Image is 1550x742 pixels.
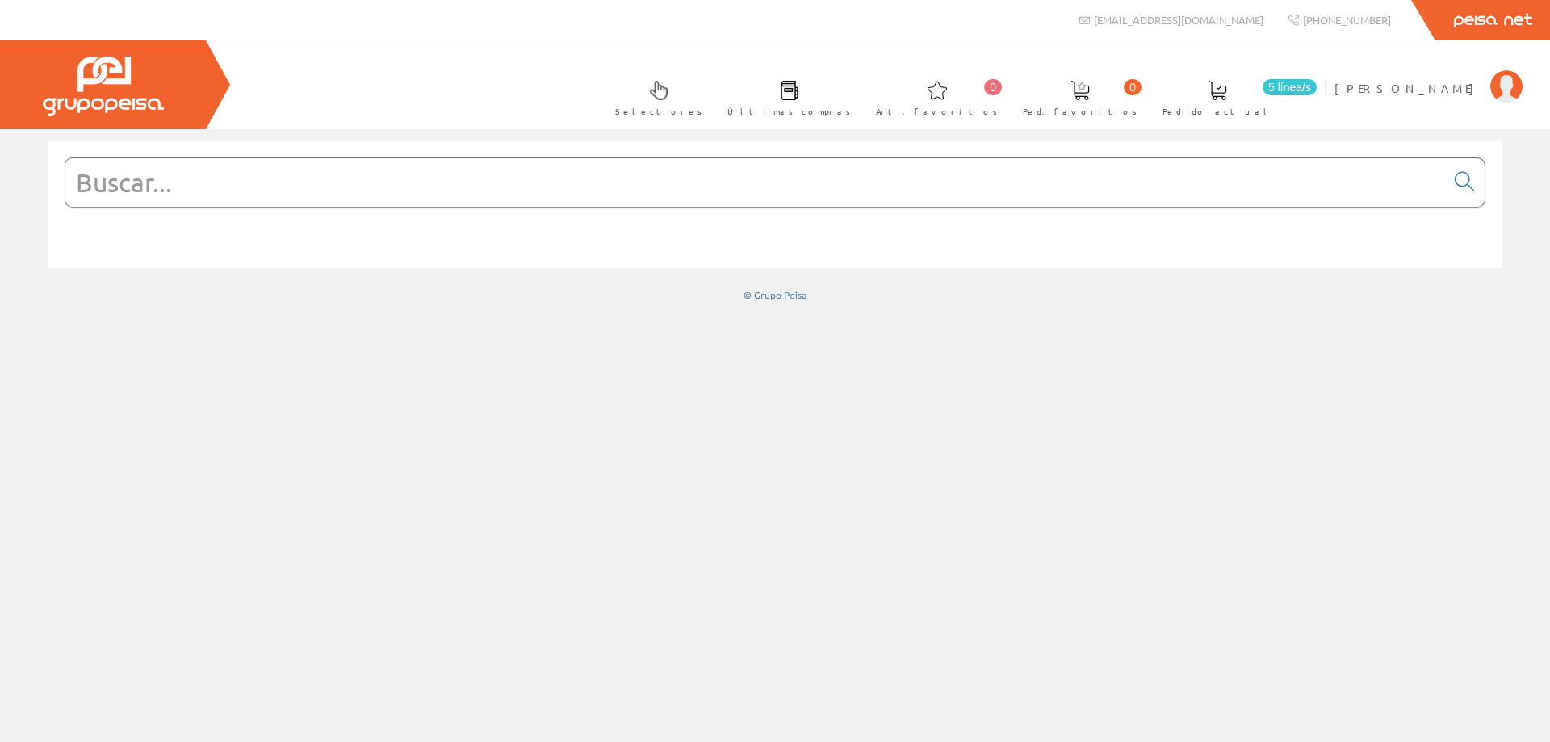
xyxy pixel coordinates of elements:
[1334,67,1523,82] a: [PERSON_NAME]
[65,158,1445,207] input: Buscar...
[48,288,1502,302] div: © Grupo Peisa
[1334,80,1482,96] span: [PERSON_NAME]
[711,67,859,126] a: Últimas compras
[876,103,998,119] span: Art. favoritos
[43,57,164,116] img: Grupo Peisa
[1146,67,1321,126] a: 5 línea/s Pedido actual
[599,67,710,126] a: Selectores
[1124,79,1142,95] span: 0
[1094,13,1263,27] span: [EMAIL_ADDRESS][DOMAIN_NAME]
[1023,103,1137,119] span: Ped. favoritos
[615,103,702,119] span: Selectores
[727,103,851,119] span: Últimas compras
[1263,79,1317,95] span: 5 línea/s
[1303,13,1391,27] span: [PHONE_NUMBER]
[984,79,1002,95] span: 0
[1162,103,1272,119] span: Pedido actual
